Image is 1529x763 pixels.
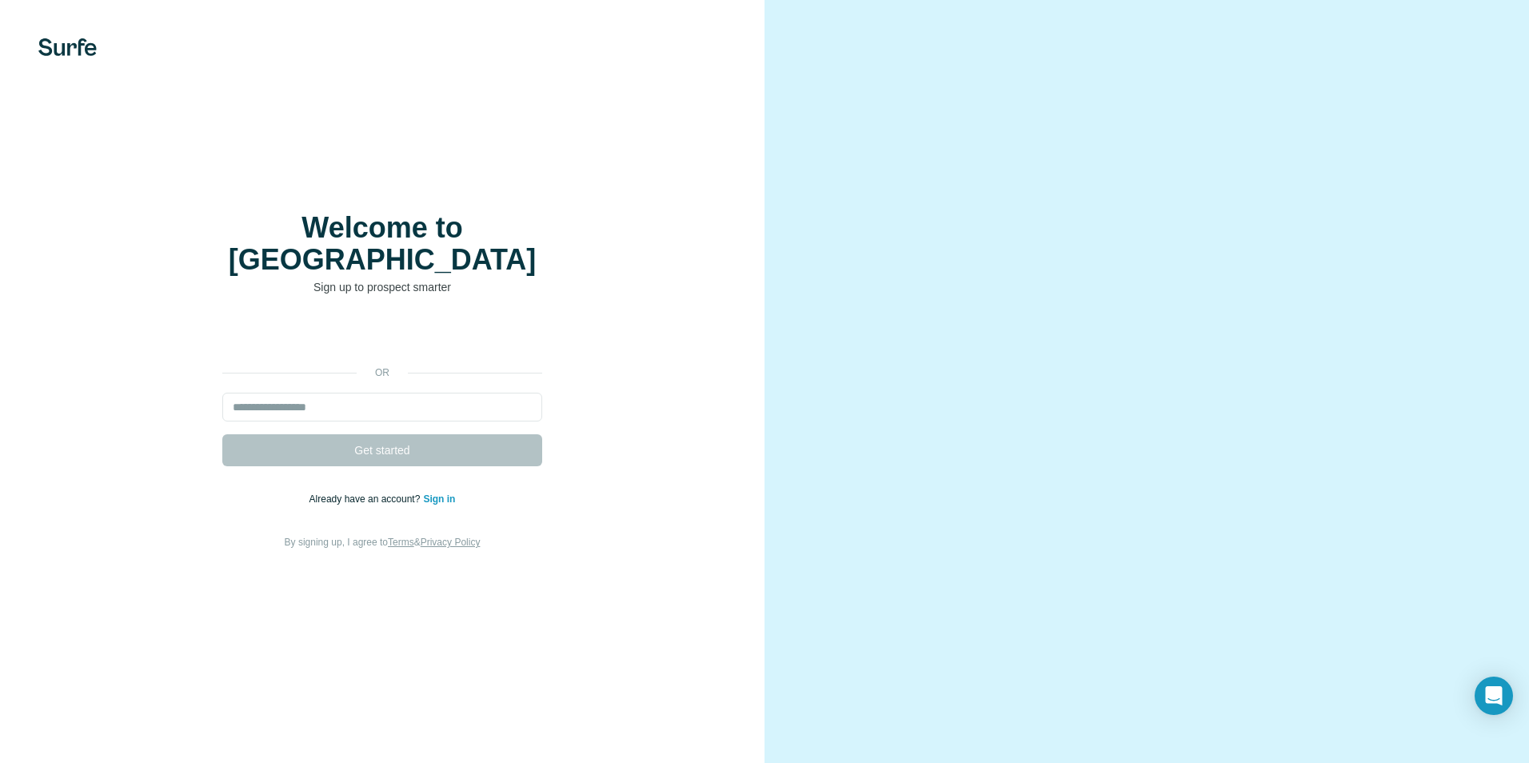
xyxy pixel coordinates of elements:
[222,279,542,295] p: Sign up to prospect smarter
[38,38,97,56] img: Surfe's logo
[214,319,550,354] iframe: Bouton "Se connecter avec Google"
[357,366,408,380] p: or
[421,537,481,548] a: Privacy Policy
[1475,677,1513,715] div: Open Intercom Messenger
[388,537,414,548] a: Terms
[423,493,455,505] a: Sign in
[285,537,481,548] span: By signing up, I agree to &
[309,493,424,505] span: Already have an account?
[222,212,542,276] h1: Welcome to [GEOGRAPHIC_DATA]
